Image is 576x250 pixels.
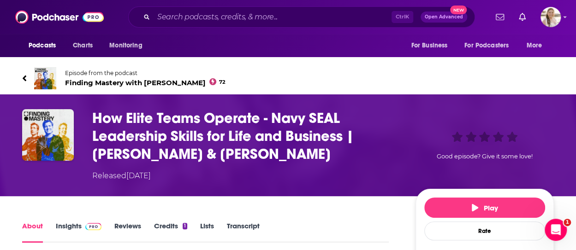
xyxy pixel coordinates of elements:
[22,67,554,89] a: Finding Mastery with Dr. Michael GervaisEpisode from the podcastFinding Mastery with [PERSON_NAME]72
[425,15,463,19] span: Open Advanced
[73,39,93,52] span: Charts
[472,203,498,212] span: Play
[154,221,187,243] a: Credits1
[22,37,68,54] button: open menu
[65,70,226,76] span: Episode from the podcast
[545,219,567,241] iframe: Intercom live chat
[540,7,561,27] img: User Profile
[392,11,413,23] span: Ctrl K
[219,80,226,84] span: 72
[56,221,101,243] a: InsightsPodchaser Pro
[424,221,545,240] div: Rate
[424,198,545,218] button: Play
[128,6,475,28] div: Search podcasts, credits, & more...
[492,9,508,25] a: Show notifications dropdown
[540,7,561,27] span: Logged in as acquavie
[22,109,74,161] img: How Elite Teams Operate - Navy SEAL Leadership Skills for Life and Business | Rich Diviney & Bren...
[515,9,529,25] a: Show notifications dropdown
[540,7,561,27] button: Show profile menu
[109,39,142,52] span: Monitoring
[437,153,533,160] span: Good episode? Give it some love!
[421,12,467,23] button: Open AdvancedNew
[564,219,571,226] span: 1
[103,37,154,54] button: open menu
[92,170,151,181] div: Released [DATE]
[65,78,226,87] span: Finding Mastery with [PERSON_NAME]
[411,39,447,52] span: For Business
[15,8,104,26] img: Podchaser - Follow, Share and Rate Podcasts
[92,109,401,163] h1: How Elite Teams Operate - Navy SEAL Leadership Skills for Life and Business | Rich Diviney & Bren...
[464,39,509,52] span: For Podcasters
[404,37,459,54] button: open menu
[527,39,542,52] span: More
[154,10,392,24] input: Search podcasts, credits, & more...
[183,223,187,229] div: 1
[67,37,98,54] a: Charts
[458,37,522,54] button: open menu
[85,223,101,230] img: Podchaser Pro
[114,221,141,243] a: Reviews
[200,221,214,243] a: Lists
[520,37,554,54] button: open menu
[227,221,260,243] a: Transcript
[29,39,56,52] span: Podcasts
[34,67,56,89] img: Finding Mastery with Dr. Michael Gervais
[450,6,467,14] span: New
[22,221,43,243] a: About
